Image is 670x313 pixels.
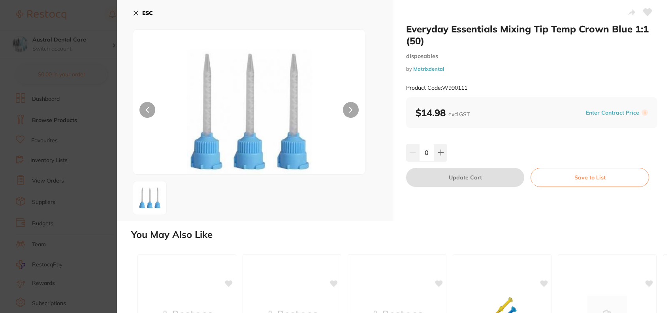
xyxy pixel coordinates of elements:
small: by [406,66,657,72]
small: disposables [406,53,657,60]
label: i [642,109,648,116]
img: XzMwMHgzMDAuanBn [179,49,318,174]
b: ESC [142,9,153,17]
img: XzMwMHgzMDAuanBn [136,184,164,212]
button: Enter Contract Price [583,109,642,117]
button: ESC [133,6,153,20]
small: Product Code: W990111 [406,85,467,91]
h2: You May Also Like [131,229,667,240]
b: $14.98 [416,107,470,119]
button: Save to List [531,168,649,187]
h2: Everyday Essentials Mixing Tip Temp Crown Blue 1:1 (50) [406,23,657,47]
a: Matrixdental [413,66,444,72]
span: excl. GST [448,111,470,118]
button: Update Cart [406,168,524,187]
